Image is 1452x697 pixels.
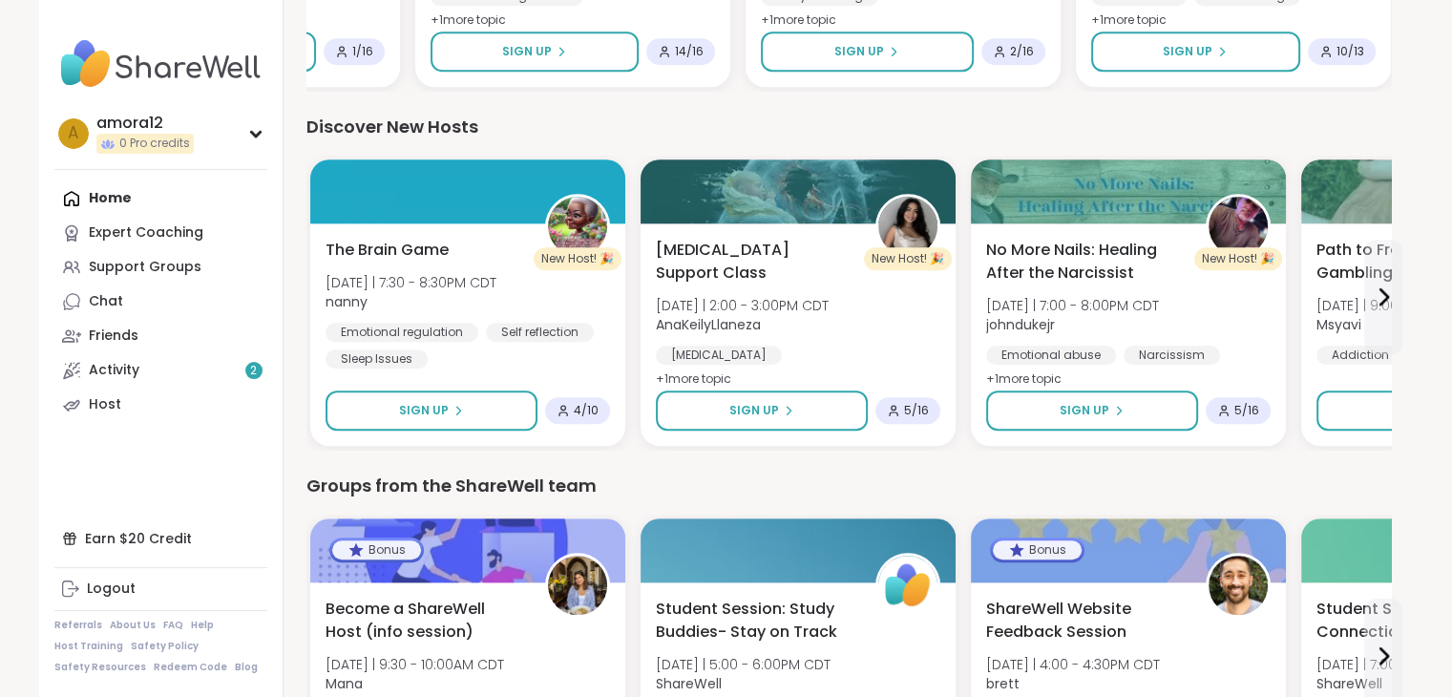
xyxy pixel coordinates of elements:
[326,655,504,674] span: [DATE] | 9:30 - 10:00AM CDT
[54,250,267,285] a: Support Groups
[89,223,203,243] div: Expert Coaching
[89,292,123,311] div: Chat
[729,402,779,419] span: Sign Up
[54,216,267,250] a: Expert Coaching
[1163,43,1212,60] span: Sign Up
[656,346,782,365] div: [MEDICAL_DATA]
[904,403,929,418] span: 5 / 16
[89,361,139,380] div: Activity
[352,44,373,59] span: 1 / 16
[431,32,639,72] button: Sign Up
[656,598,854,644] span: Student Session: Study Buddies- Stay on Track
[54,640,123,653] a: Host Training
[54,661,146,674] a: Safety Resources
[326,349,428,369] div: Sleep Issues
[878,197,937,256] img: AnaKeilyLlaneza
[986,296,1159,315] span: [DATE] | 7:00 - 8:00PM CDT
[326,323,478,342] div: Emotional regulation
[548,197,607,256] img: nanny
[656,391,868,431] button: Sign Up
[986,598,1185,644] span: ShareWell Website Feedback Session
[54,521,267,556] div: Earn $20 Credit
[54,353,267,388] a: Activity2
[1316,315,1361,334] b: Msyavi
[191,619,214,632] a: Help
[399,402,449,419] span: Sign Up
[235,661,258,674] a: Blog
[656,296,829,315] span: [DATE] | 2:00 - 3:00PM CDT
[864,247,952,270] div: New Host! 🎉
[119,136,190,152] span: 0 Pro credits
[54,388,267,422] a: Host
[54,619,102,632] a: Referrals
[96,113,194,134] div: amora12
[54,572,267,606] a: Logout
[54,285,267,319] a: Chat
[878,556,937,615] img: ShareWell
[54,31,267,97] img: ShareWell Nav Logo
[89,327,138,346] div: Friends
[68,121,78,146] span: a
[89,258,201,277] div: Support Groups
[1316,674,1382,693] b: ShareWell
[1336,44,1364,59] span: 10 / 13
[1010,44,1034,59] span: 2 / 16
[502,43,552,60] span: Sign Up
[986,346,1116,365] div: Emotional abuse
[1316,346,1404,365] div: Addiction
[163,619,183,632] a: FAQ
[306,114,1391,140] div: Discover New Hosts
[675,44,704,59] span: 14 / 16
[326,391,537,431] button: Sign Up
[986,315,1055,334] b: johndukejr
[574,403,599,418] span: 4 / 10
[89,395,121,414] div: Host
[332,540,421,560] div: Bonus
[486,323,594,342] div: Self reflection
[656,315,761,334] b: AnaKeilyLlaneza
[834,43,884,60] span: Sign Up
[306,473,1391,499] div: Groups from the ShareWell team
[986,239,1185,285] span: No More Nails: Healing After the Narcissist
[250,363,257,379] span: 2
[326,674,363,693] b: Mana
[1209,556,1268,615] img: brett
[548,556,607,615] img: Mana
[154,661,227,674] a: Redeem Code
[110,619,156,632] a: About Us
[656,674,722,693] b: ShareWell
[656,655,831,674] span: [DATE] | 5:00 - 6:00PM CDT
[326,598,524,644] span: Become a ShareWell Host (info session)
[534,247,621,270] div: New Host! 🎉
[1209,197,1268,256] img: johndukejr
[656,239,854,285] span: [MEDICAL_DATA] Support Class
[326,239,449,262] span: The Brain Game
[54,319,267,353] a: Friends
[87,580,136,599] div: Logout
[1124,346,1220,365] div: Narcissism
[1194,247,1282,270] div: New Host! 🎉
[326,273,496,292] span: [DATE] | 7:30 - 8:30PM CDT
[1060,402,1109,419] span: Sign Up
[986,391,1198,431] button: Sign Up
[993,540,1082,560] div: Bonus
[1091,32,1300,72] button: Sign Up
[986,655,1160,674] span: [DATE] | 4:00 - 4:30PM CDT
[326,292,368,311] b: nanny
[1234,403,1259,418] span: 5 / 16
[131,640,199,653] a: Safety Policy
[761,32,974,72] button: Sign Up
[986,674,1020,693] b: brett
